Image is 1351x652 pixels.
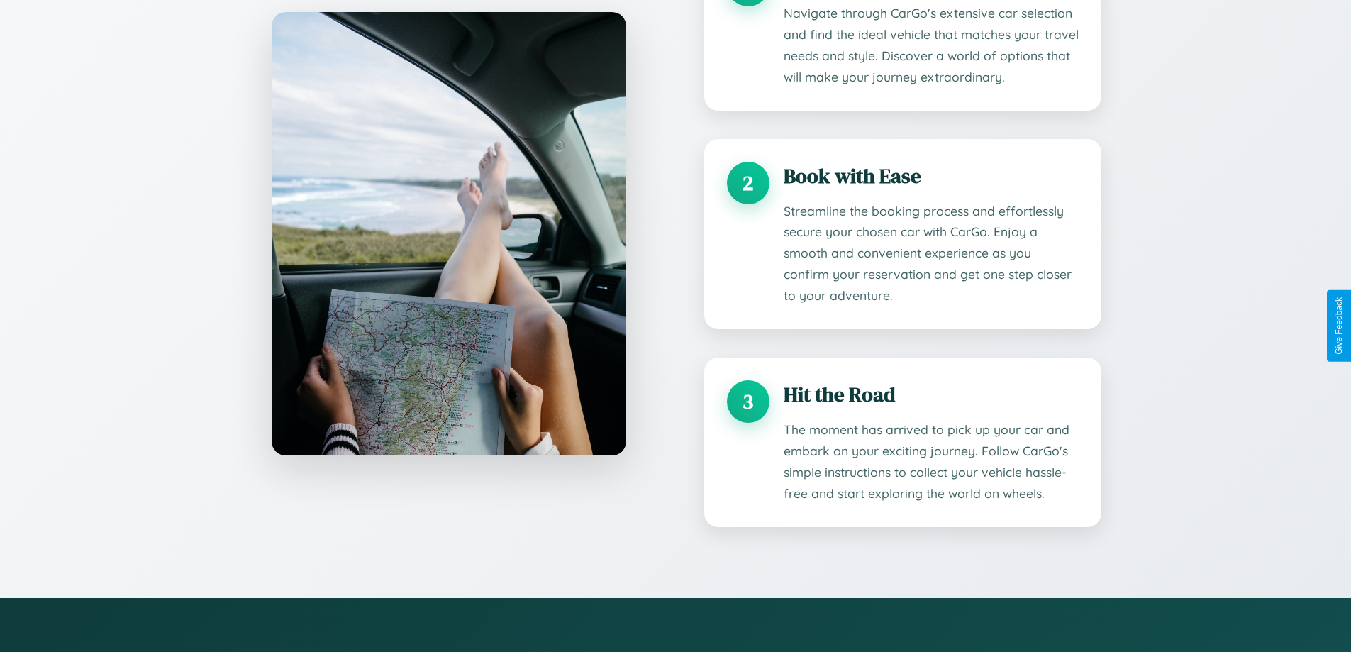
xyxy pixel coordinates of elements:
h3: Hit the Road [784,380,1079,409]
img: CarGo map interface [272,12,626,455]
p: Streamline the booking process and effortlessly secure your chosen car with CarGo. Enjoy a smooth... [784,201,1079,307]
p: The moment has arrived to pick up your car and embark on your exciting journey. Follow CarGo's si... [784,419,1079,504]
div: Give Feedback [1334,297,1344,355]
p: Navigate through CarGo's extensive car selection and find the ideal vehicle that matches your tra... [784,3,1079,88]
h3: Book with Ease [784,162,1079,190]
div: 2 [727,162,769,204]
div: 3 [727,380,769,423]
